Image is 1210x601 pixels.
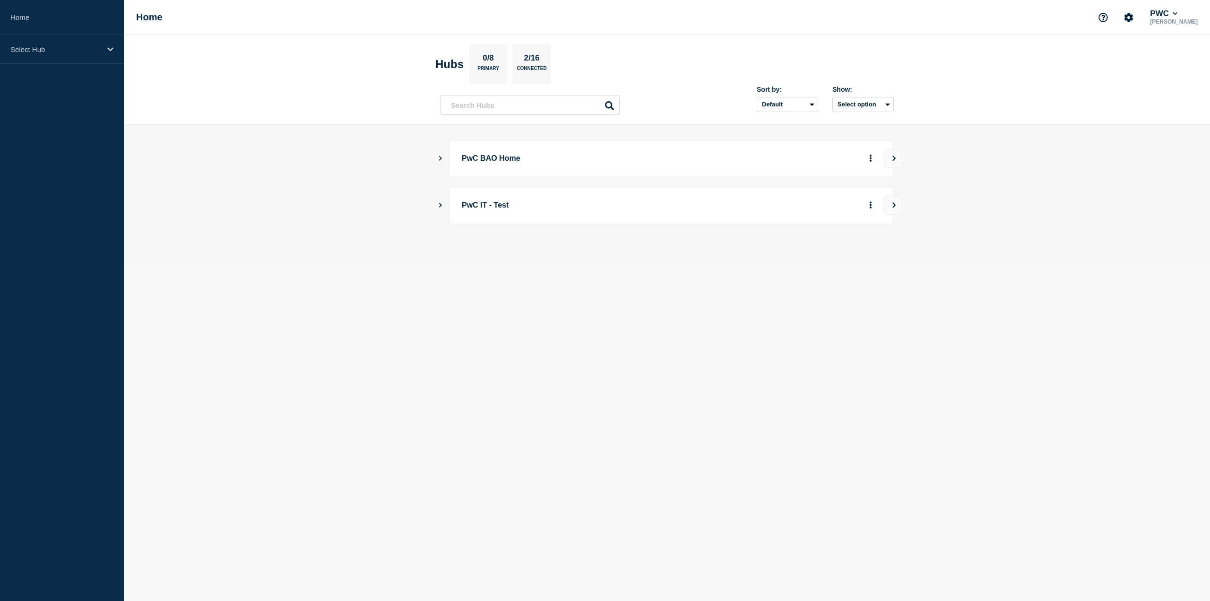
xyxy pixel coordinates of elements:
[479,53,498,66] p: 0/8
[864,150,877,167] button: More actions
[438,202,443,209] button: Show Connected Hubs
[462,197,723,214] p: PwC IT - Test
[440,96,620,115] input: Search Hubs
[884,149,903,168] button: View
[757,97,818,112] select: Sort by
[520,53,543,66] p: 2/16
[757,86,818,93] div: Sort by:
[136,12,163,23] h1: Home
[832,86,894,93] div: Show:
[517,66,546,76] p: Connected
[864,197,877,214] button: More actions
[884,196,903,215] button: View
[435,58,464,71] h2: Hubs
[10,45,101,53] p: Select Hub
[462,150,723,167] p: PwC BAO Home
[832,97,894,112] button: Select option
[1119,8,1139,27] button: Account settings
[438,155,443,162] button: Show Connected Hubs
[1148,18,1200,25] p: [PERSON_NAME]
[1148,9,1179,18] button: PWC
[1093,8,1113,27] button: Support
[477,66,499,76] p: Primary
